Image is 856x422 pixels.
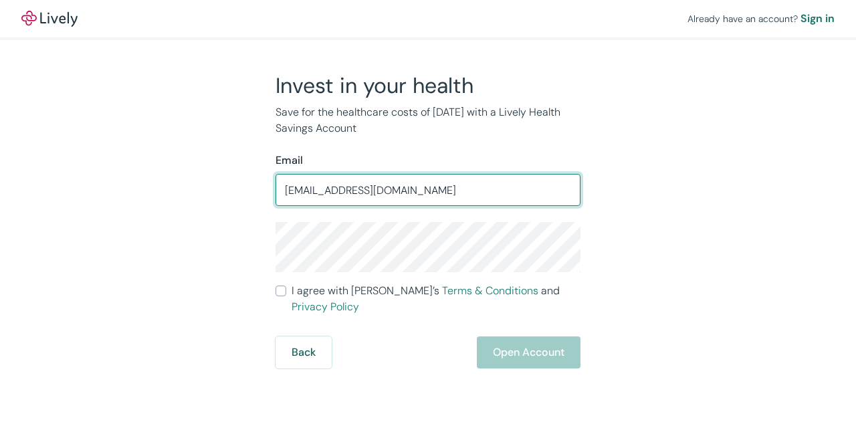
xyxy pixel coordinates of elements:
h2: Invest in your health [276,72,580,99]
a: Privacy Policy [292,300,359,314]
button: Back [276,336,332,368]
span: I agree with [PERSON_NAME]’s and [292,283,580,315]
label: Email [276,152,303,169]
a: LivelyLively [21,11,78,27]
a: Sign in [800,11,835,27]
img: Lively [21,11,78,27]
div: Already have an account? [687,11,835,27]
p: Save for the healthcare costs of [DATE] with a Lively Health Savings Account [276,104,580,136]
a: Terms & Conditions [442,284,538,298]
